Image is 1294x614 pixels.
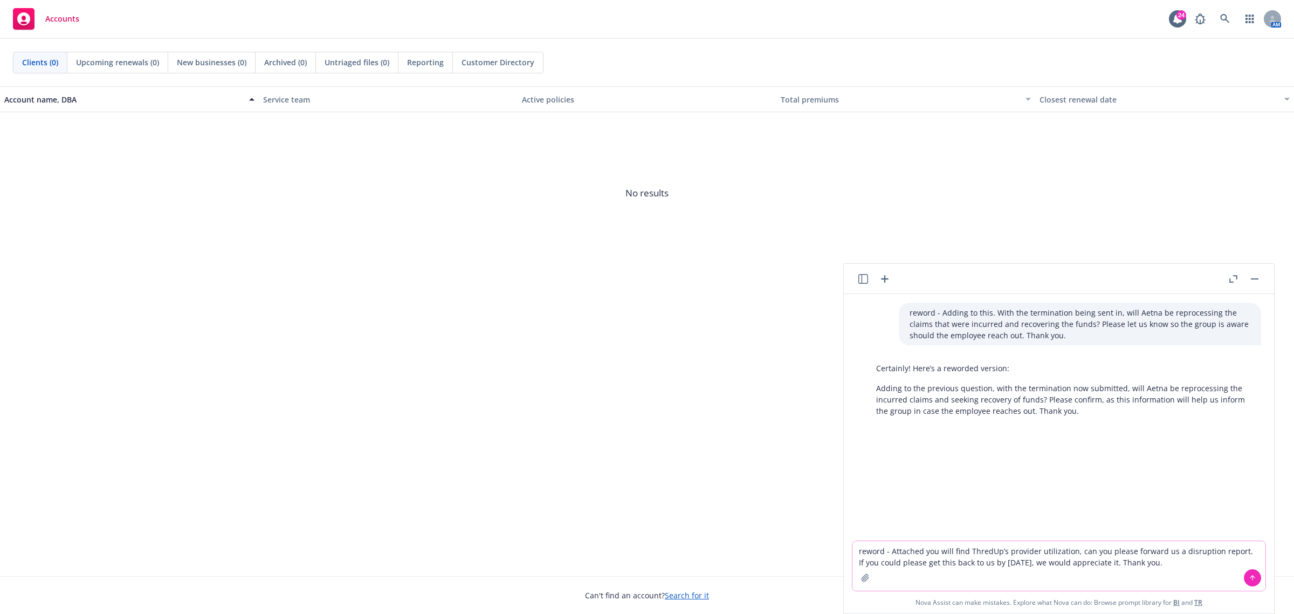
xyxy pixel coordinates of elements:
[1214,8,1236,30] a: Search
[76,57,159,68] span: Upcoming renewals (0)
[177,57,246,68] span: New businesses (0)
[522,94,772,105] div: Active policies
[1239,8,1261,30] a: Switch app
[910,307,1250,341] p: reword - Adding to this. With the termination being sent in, will Aetna be reprocessing the claim...
[325,57,389,68] span: Untriaged files (0)
[1035,86,1294,112] button: Closest renewal date
[852,541,1265,591] textarea: reword - Attached you will find ThredUp’s provider utilization, can you please forward us a disru...
[585,590,709,601] span: Can't find an account?
[1040,94,1278,105] div: Closest renewal date
[4,94,243,105] div: Account name, DBA
[259,86,518,112] button: Service team
[462,57,534,68] span: Customer Directory
[916,591,1202,613] span: Nova Assist can make mistakes. Explore what Nova can do: Browse prompt library for and
[781,94,1019,105] div: Total premiums
[518,86,776,112] button: Active policies
[1176,10,1186,20] div: 24
[9,4,84,34] a: Accounts
[22,57,58,68] span: Clients (0)
[264,57,307,68] span: Archived (0)
[1194,598,1202,607] a: TR
[876,383,1250,417] p: Adding to the previous question, with the termination now submitted, will Aetna be reprocessing t...
[876,363,1250,374] p: Certainly! Here’s a reworded version:
[1189,8,1211,30] a: Report a Bug
[665,590,709,601] a: Search for it
[263,94,513,105] div: Service team
[407,57,444,68] span: Reporting
[1173,598,1180,607] a: BI
[776,86,1035,112] button: Total premiums
[45,15,79,23] span: Accounts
